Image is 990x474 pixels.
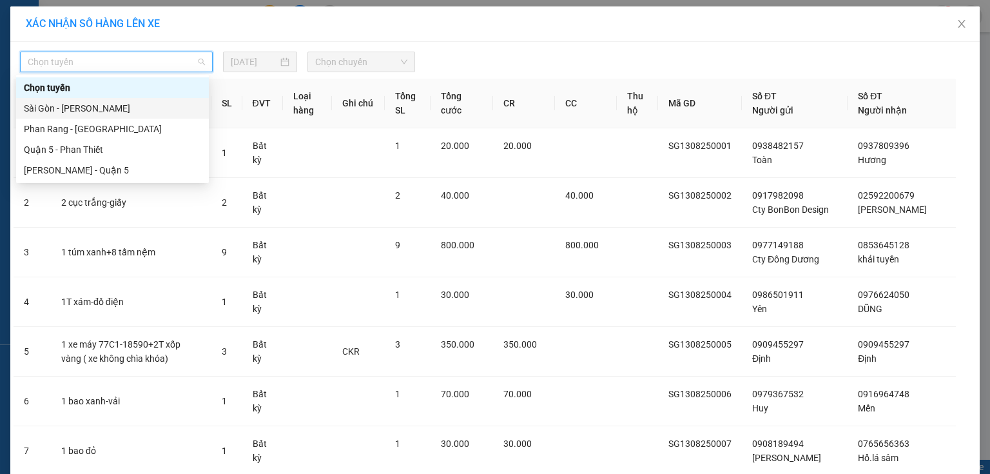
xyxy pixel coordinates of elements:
[395,141,400,151] span: 1
[242,79,284,128] th: ĐVT
[441,240,474,250] span: 800.000
[668,389,732,399] span: SG1308250006
[14,79,51,128] th: STT
[51,327,211,377] td: 1 xe máy 77C1-18590+2T xốp vàng ( xe không chìa khóa)
[617,79,658,128] th: Thu hộ
[503,389,532,399] span: 70.000
[441,389,469,399] span: 70.000
[858,389,909,399] span: 0916964748
[956,19,967,29] span: close
[858,91,882,101] span: Số ĐT
[242,277,284,327] td: Bất kỳ
[858,339,909,350] span: 0909455297
[752,155,772,165] span: Toàn
[858,204,927,215] span: [PERSON_NAME]
[16,119,209,139] div: Phan Rang - Sài Gòn
[441,290,469,300] span: 30.000
[222,346,227,357] span: 3
[752,91,777,101] span: Số ĐT
[283,79,331,128] th: Loại hàng
[858,254,899,264] span: khải tuyền
[431,79,493,128] th: Tổng cước
[24,81,201,95] div: Chọn tuyến
[858,304,882,314] span: DŨNG
[668,141,732,151] span: SG1308250001
[395,339,400,350] span: 3
[222,446,227,456] span: 1
[565,240,599,250] span: 800.000
[315,52,408,72] span: Chọn chuyến
[752,403,768,413] span: Huy
[858,353,877,364] span: Định
[752,290,804,300] span: 0986501911
[222,148,227,158] span: 1
[222,247,227,257] span: 9
[51,377,211,426] td: 1 bao xanh-vải
[752,389,804,399] span: 0979367532
[24,143,201,157] div: Quận 5 - Phan Thiết
[24,101,201,115] div: Sài Gòn - [PERSON_NAME]
[668,240,732,250] span: SG1308250003
[16,77,209,98] div: Chọn tuyến
[242,377,284,426] td: Bất kỳ
[668,190,732,201] span: SG1308250002
[231,55,278,69] input: 14/08/2025
[222,396,227,406] span: 1
[858,155,886,165] span: Hương
[752,141,804,151] span: 0938482157
[441,141,469,151] span: 20.000
[565,290,594,300] span: 30.000
[28,52,205,72] span: Chọn tuyến
[441,439,469,449] span: 30.000
[441,339,474,350] span: 350.000
[51,178,211,228] td: 2 cục trắng-giấy
[858,141,909,151] span: 0937809396
[51,228,211,277] td: 1 túm xanh+8 tấm nệm
[668,339,732,350] span: SG1308250005
[752,439,804,449] span: 0908189494
[395,240,400,250] span: 9
[222,197,227,208] span: 2
[395,389,400,399] span: 1
[24,163,201,177] div: [PERSON_NAME] - Quận 5
[14,277,51,327] td: 4
[752,353,771,364] span: Định
[503,141,532,151] span: 20.000
[752,105,793,115] span: Người gửi
[858,240,909,250] span: 0853645128
[332,79,385,128] th: Ghi chú
[752,304,767,314] span: Yên
[555,79,617,128] th: CC
[493,79,555,128] th: CR
[342,346,360,357] span: CKR
[752,339,804,350] span: 0909455297
[503,439,532,449] span: 30.000
[668,290,732,300] span: SG1308250004
[503,339,537,350] span: 350.000
[752,254,819,264] span: Cty Đông Dương
[242,327,284,377] td: Bất kỳ
[752,190,804,201] span: 0917982098
[24,122,201,136] div: Phan Rang - [GEOGRAPHIC_DATA]
[16,139,209,160] div: Quận 5 - Phan Thiết
[395,439,400,449] span: 1
[858,403,875,413] span: Mến
[858,439,909,449] span: 0765656363
[16,160,209,181] div: Phan Thiết - Quận 5
[242,178,284,228] td: Bất kỳ
[385,79,431,128] th: Tổng SL
[565,190,594,201] span: 40.000
[858,290,909,300] span: 0976624050
[222,297,227,307] span: 1
[858,453,898,463] span: Hổ.lá sâm
[242,228,284,277] td: Bất kỳ
[14,128,51,178] td: 1
[14,327,51,377] td: 5
[14,377,51,426] td: 6
[242,128,284,178] td: Bất kỳ
[395,290,400,300] span: 1
[14,228,51,277] td: 3
[395,190,400,201] span: 2
[658,79,742,128] th: Mã GD
[51,277,211,327] td: 1T xám-đồ điện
